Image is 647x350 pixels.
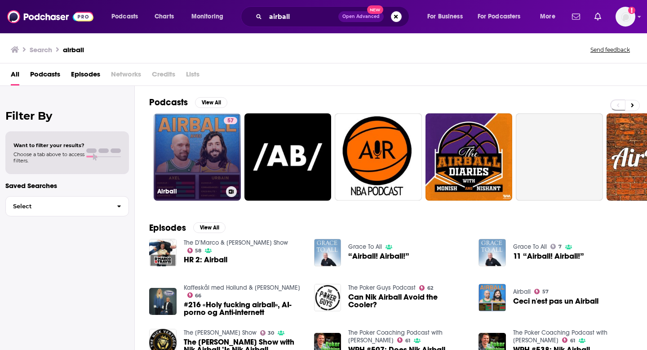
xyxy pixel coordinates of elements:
[195,249,201,253] span: 58
[224,117,237,124] a: 57
[191,10,223,23] span: Monitoring
[71,67,100,85] a: Episodes
[184,301,303,316] a: #216 «Holy fucking airball», AI-porno og Anti-internett
[187,248,202,253] a: 58
[187,292,202,298] a: 66
[628,7,635,14] svg: Add a profile image
[149,288,177,315] img: #216 «Holy fucking airball», AI-porno og Anti-internett
[249,6,418,27] div: Search podcasts, credits, & more...
[260,330,275,336] a: 30
[63,45,84,54] h3: airball
[513,243,547,251] a: Grace To All
[367,5,383,14] span: New
[513,329,607,344] a: The Poker Coaching Podcast with Jonathan Little
[616,7,635,27] button: Show profile menu
[616,7,635,27] span: Logged in as NicolaLynch
[513,252,584,260] a: 11 “Airball! Airball!”
[591,9,605,24] a: Show notifications dropdown
[570,339,575,343] span: 61
[397,337,410,343] a: 61
[5,109,129,122] h2: Filter By
[155,10,174,23] span: Charts
[184,284,300,292] a: Kaffeskål med Hollund & Krogh
[154,113,241,201] a: 57Airball
[342,14,380,19] span: Open Advanced
[184,329,257,337] a: The Nick Vertucci Show
[149,97,227,108] a: PodcastsView All
[30,67,60,85] a: Podcasts
[266,9,338,24] input: Search podcasts, credits, & more...
[185,9,235,24] button: open menu
[11,67,19,85] a: All
[30,45,52,54] h3: Search
[348,252,409,260] a: “Airball! Airball!”
[149,239,177,266] img: HR 2: Airball
[195,294,201,298] span: 66
[348,284,416,292] a: The Poker Guys Podcast
[513,297,598,305] a: Ceci n'est pas un Airball
[111,67,141,85] span: Networks
[479,284,506,311] img: Ceci n'est pas un Airball
[184,239,288,247] a: The D’Marco & Travis Afternoon Show
[588,46,633,54] button: Send feedback
[562,337,575,343] a: 61
[534,289,549,294] a: 57
[616,7,635,27] img: User Profile
[568,9,584,24] a: Show notifications dropdown
[513,288,531,296] a: Airball
[5,196,129,216] button: Select
[542,290,549,294] span: 57
[427,10,463,23] span: For Business
[405,339,410,343] span: 61
[186,67,199,85] span: Lists
[157,188,222,195] h3: Airball
[111,10,138,23] span: Podcasts
[558,245,562,249] span: 7
[195,97,227,108] button: View All
[534,9,567,24] button: open menu
[152,67,175,85] span: Credits
[419,285,433,291] a: 62
[268,331,274,335] span: 30
[13,142,84,148] span: Want to filter your results?
[348,329,443,344] a: The Poker Coaching Podcast with Jonathan Little
[540,10,555,23] span: More
[479,239,506,266] img: 11 “Airball! Airball!”
[7,8,93,25] img: Podchaser - Follow, Share and Rate Podcasts
[421,9,474,24] button: open menu
[105,9,150,24] button: open menu
[149,97,188,108] h2: Podcasts
[338,11,384,22] button: Open AdvancedNew
[348,243,382,251] a: Grace To All
[193,222,226,233] button: View All
[6,203,110,209] span: Select
[348,293,468,309] a: Can Nik Airball Avoid the Cooler?
[427,286,433,290] span: 62
[550,244,562,249] a: 7
[184,256,227,264] a: HR 2: Airball
[149,222,226,233] a: EpisodesView All
[227,117,234,126] span: 57
[13,151,84,164] span: Choose a tab above to access filters.
[314,284,341,311] img: Can Nik Airball Avoid the Cooler?
[478,10,521,23] span: For Podcasters
[314,239,341,266] img: “Airball! Airball!”
[149,9,179,24] a: Charts
[472,9,534,24] button: open menu
[149,222,186,233] h2: Episodes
